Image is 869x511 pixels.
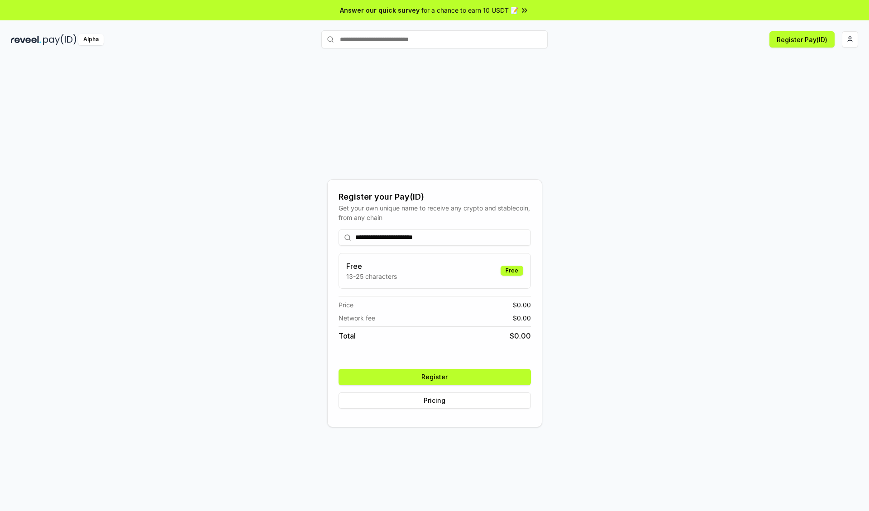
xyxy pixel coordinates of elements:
[501,266,523,276] div: Free
[339,203,531,222] div: Get your own unique name to receive any crypto and stablecoin, from any chain
[346,272,397,281] p: 13-25 characters
[339,191,531,203] div: Register your Pay(ID)
[339,300,353,310] span: Price
[769,31,835,48] button: Register Pay(ID)
[339,392,531,409] button: Pricing
[513,300,531,310] span: $ 0.00
[339,369,531,385] button: Register
[78,34,104,45] div: Alpha
[43,34,76,45] img: pay_id
[11,34,41,45] img: reveel_dark
[339,313,375,323] span: Network fee
[340,5,420,15] span: Answer our quick survey
[513,313,531,323] span: $ 0.00
[510,330,531,341] span: $ 0.00
[339,330,356,341] span: Total
[346,261,397,272] h3: Free
[421,5,518,15] span: for a chance to earn 10 USDT 📝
